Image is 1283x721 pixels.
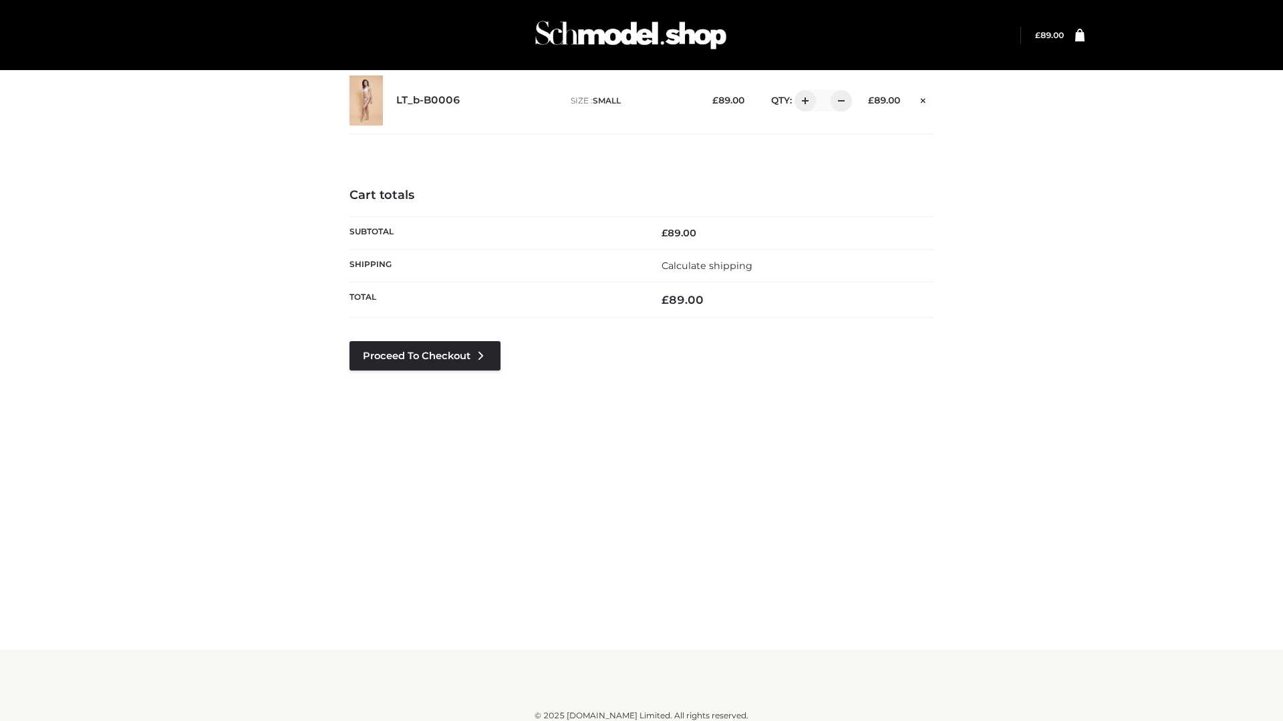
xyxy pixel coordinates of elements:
a: Remove this item [913,90,934,107]
img: Schmodel Admin 964 [531,9,731,61]
span: £ [1035,30,1040,40]
span: £ [662,227,668,239]
bdi: 89.00 [1035,30,1064,40]
bdi: 89.00 [662,227,696,239]
bdi: 89.00 [712,95,744,105]
div: QTY: [758,90,847,111]
bdi: 89.00 [662,293,704,306]
img: LT_b-B0006 - SMALL [349,75,383,126]
span: £ [868,95,874,105]
th: Subtotal [349,216,641,249]
a: Calculate shipping [662,260,752,272]
a: Proceed to Checkout [349,341,501,371]
a: LT_b-B0006 [396,94,460,107]
span: £ [712,95,718,105]
bdi: 89.00 [868,95,900,105]
span: £ [662,293,669,306]
th: Shipping [349,249,641,282]
p: size : [571,95,692,107]
h4: Cart totals [349,188,934,203]
a: £89.00 [1035,30,1064,40]
th: Total [349,282,641,318]
span: SMALL [593,95,621,105]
